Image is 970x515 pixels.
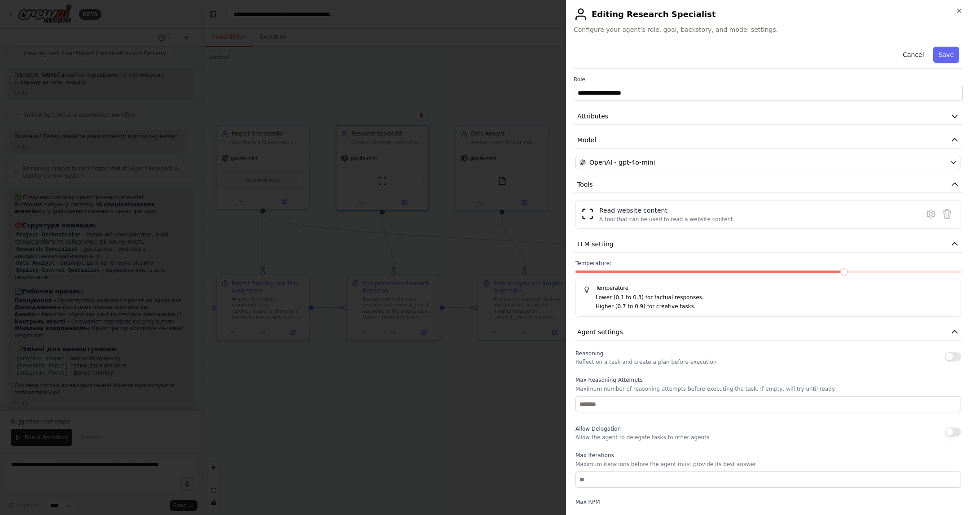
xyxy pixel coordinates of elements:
[575,452,961,459] label: Max Iterations
[589,158,655,167] span: OpenAI - gpt-4o-mini
[596,302,953,311] p: Higher (0.7 to 0.9) for creative tasks.
[923,206,939,222] button: Configure tool
[599,206,735,215] div: Read website content
[581,208,594,220] img: ScrapeWebsiteTool
[575,434,709,441] p: Allow the agent to delegate tasks to other agents
[933,47,959,63] button: Save
[575,461,961,468] p: Maximum iterations before the agent must provide its best answer
[575,385,961,393] p: Maximum number of reasoning attempts before executing the task. If empty, will try until ready.
[574,25,963,34] span: Configure your agent's role, goal, backstory, and model settings.
[575,350,603,357] span: Reasoning
[583,284,953,292] h5: Temperature
[575,358,716,366] p: Reflect on a task and create a plan before execution
[939,206,955,222] button: Delete tool
[574,176,963,193] button: Tools
[575,156,961,169] button: OpenAI - gpt-4o-mini
[574,132,963,148] button: Model
[596,293,953,302] p: Lower (0.1 to 0.3) for factual responses.
[575,376,961,384] label: Max Reasoning Attempts
[577,180,593,189] span: Tools
[577,240,614,249] span: LLM setting
[574,324,963,340] button: Agent settings
[575,426,621,432] span: Allow Delegation
[574,236,963,253] button: LLM setting
[577,135,596,144] span: Model
[577,112,608,121] span: Attributes
[577,327,623,336] span: Agent settings
[575,507,961,515] p: Maximum requests per minute to avoid rate limits
[574,7,963,22] h2: Editing Research Specialist
[575,260,611,267] span: Temperature:
[575,498,961,506] label: Max RPM
[574,76,963,83] label: Role
[897,47,929,63] button: Cancel
[574,108,963,125] button: Attributes
[599,216,735,223] div: A tool that can be used to read a website content.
